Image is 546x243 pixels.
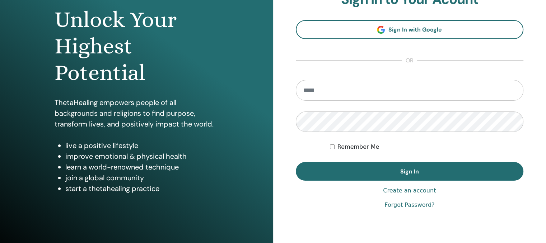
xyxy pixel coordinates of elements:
li: live a positive lifestyle [65,140,219,151]
span: Sign In with Google [388,26,442,33]
h1: Unlock Your Highest Potential [55,6,219,86]
button: Sign In [296,162,524,181]
li: join a global community [65,172,219,183]
a: Sign In with Google [296,20,524,39]
a: Create an account [383,186,436,195]
p: ThetaHealing empowers people of all backgrounds and religions to find purpose, transform lives, a... [55,97,219,129]
label: Remember Me [337,143,379,151]
li: learn a world-renowned technique [65,162,219,172]
span: or [402,56,417,65]
div: Keep me authenticated indefinitely or until I manually logout [330,143,523,151]
li: improve emotional & physical health [65,151,219,162]
a: Forgot Password? [384,201,434,209]
li: start a thetahealing practice [65,183,219,194]
span: Sign In [400,168,419,175]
